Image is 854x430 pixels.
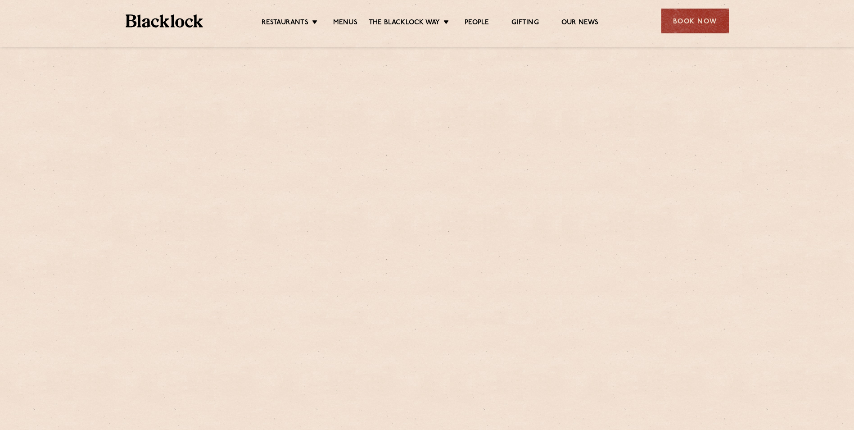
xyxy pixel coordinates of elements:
a: Menus [333,18,357,28]
a: Our News [561,18,599,28]
a: Restaurants [262,18,308,28]
div: Book Now [661,9,729,33]
a: The Blacklock Way [369,18,440,28]
a: Gifting [511,18,538,28]
img: BL_Textured_Logo-footer-cropped.svg [126,14,203,27]
a: People [465,18,489,28]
